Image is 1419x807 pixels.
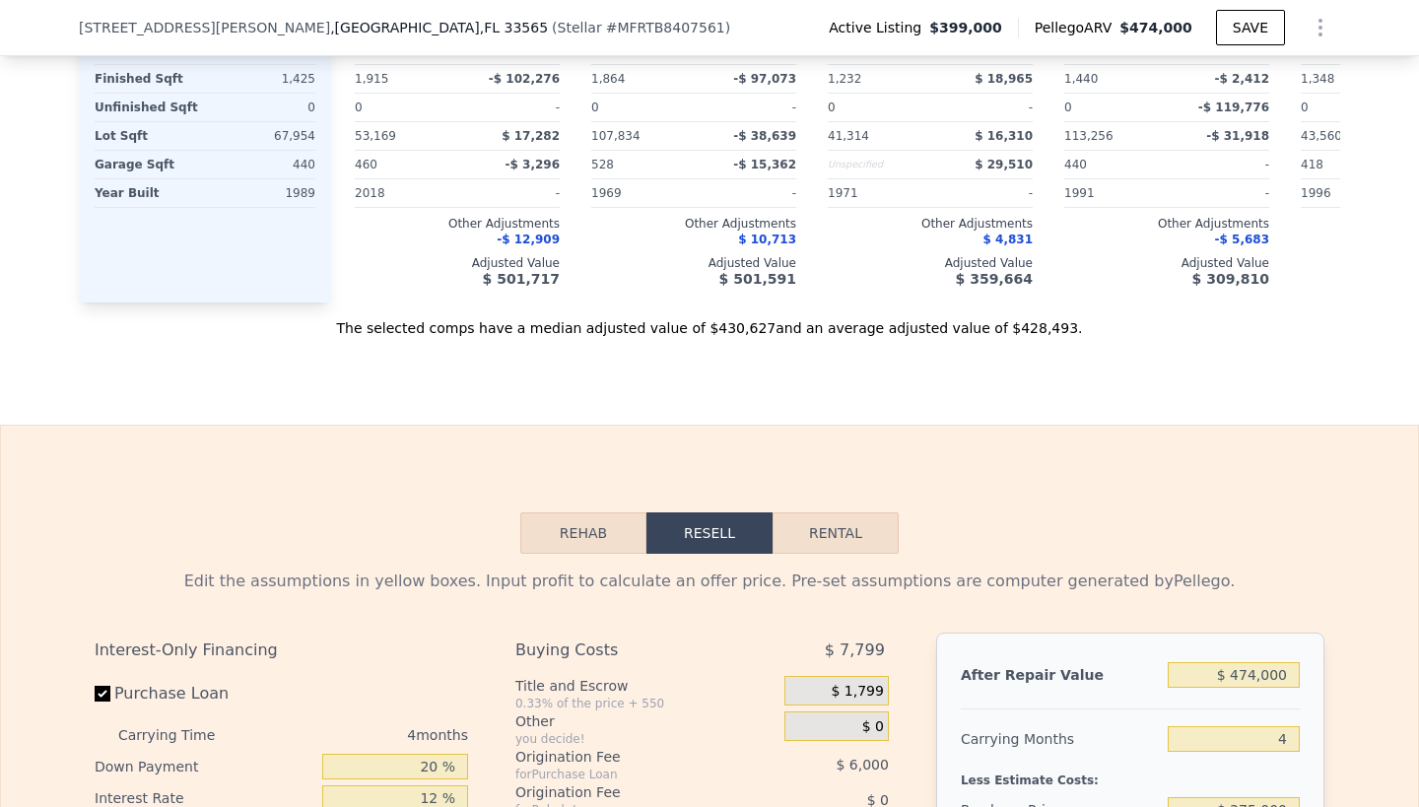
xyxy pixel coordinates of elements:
[591,216,796,232] div: Other Adjustments
[961,757,1300,792] div: Less Estimate Costs:
[733,158,796,171] span: -$ 15,362
[733,129,796,143] span: -$ 38,639
[209,94,315,121] div: 0
[209,65,315,93] div: 1,425
[719,271,796,287] span: $ 501,591
[515,767,735,782] div: for Purchase Loan
[95,751,314,782] div: Down Payment
[1206,129,1269,143] span: -$ 31,918
[1171,151,1269,178] div: -
[934,179,1033,207] div: -
[95,686,110,702] input: Purchase Loan
[355,255,560,271] div: Adjusted Value
[95,570,1324,593] div: Edit the assumptions in yellow boxes. Input profit to calculate an offer price. Pre-set assumptio...
[515,711,777,731] div: Other
[355,129,396,143] span: 53,169
[1192,271,1269,287] span: $ 309,810
[483,271,560,287] span: $ 501,717
[733,72,796,86] span: -$ 97,073
[1064,216,1269,232] div: Other Adjustments
[975,129,1033,143] span: $ 16,310
[95,122,201,150] div: Lot Sqft
[1064,179,1163,207] div: 1991
[1215,233,1269,246] span: -$ 5,683
[591,179,690,207] div: 1969
[480,20,548,35] span: , FL 33565
[95,65,201,93] div: Finished Sqft
[1216,10,1285,45] button: SAVE
[829,18,929,37] span: Active Listing
[591,72,625,86] span: 1,864
[934,94,1033,121] div: -
[254,719,468,751] div: 4 months
[520,512,646,554] button: Rehab
[330,18,548,37] span: , [GEOGRAPHIC_DATA]
[95,94,201,121] div: Unfinished Sqft
[1301,179,1399,207] div: 1996
[646,512,773,554] button: Resell
[118,719,246,751] div: Carrying Time
[1301,8,1340,47] button: Show Options
[1064,255,1269,271] div: Adjusted Value
[209,122,315,150] div: 67,954
[961,657,1160,693] div: After Repair Value
[1064,129,1114,143] span: 113,256
[956,271,1033,287] span: $ 359,664
[209,179,315,207] div: 1989
[1301,101,1309,114] span: 0
[591,129,641,143] span: 107,834
[95,179,201,207] div: Year Built
[1301,72,1334,86] span: 1,348
[975,158,1033,171] span: $ 29,510
[461,94,560,121] div: -
[828,179,926,207] div: 1971
[983,233,1033,246] span: $ 4,831
[552,18,730,37] div: ( )
[497,233,560,246] span: -$ 12,909
[502,129,560,143] span: $ 17,282
[961,721,1160,757] div: Carrying Months
[698,94,796,121] div: -
[355,216,560,232] div: Other Adjustments
[738,233,796,246] span: $ 10,713
[606,20,725,35] span: # MFRTB8407561
[355,72,388,86] span: 1,915
[489,72,560,86] span: -$ 102,276
[828,101,836,114] span: 0
[831,683,883,701] span: $ 1,799
[1301,129,1342,143] span: 43,560
[79,18,330,37] span: [STREET_ADDRESS][PERSON_NAME]
[1301,158,1323,171] span: 418
[1035,18,1120,37] span: Pellego ARV
[355,158,377,171] span: 460
[515,731,777,747] div: you decide!
[836,757,888,773] span: $ 6,000
[515,633,735,668] div: Buying Costs
[1215,72,1269,86] span: -$ 2,412
[558,20,602,35] span: Stellar
[355,101,363,114] span: 0
[591,255,796,271] div: Adjusted Value
[591,158,614,171] span: 528
[698,179,796,207] div: -
[1171,179,1269,207] div: -
[1119,20,1192,35] span: $474,000
[355,179,453,207] div: 2018
[209,151,315,178] div: 440
[95,676,314,711] label: Purchase Loan
[79,303,1340,338] div: The selected comps have a median adjusted value of $430,627 and an average adjusted value of $428...
[515,747,735,767] div: Origination Fee
[929,18,1002,37] span: $399,000
[1064,101,1072,114] span: 0
[862,718,884,736] span: $ 0
[828,151,926,178] div: Unspecified
[515,782,735,802] div: Origination Fee
[828,216,1033,232] div: Other Adjustments
[1198,101,1269,114] span: -$ 119,776
[975,72,1033,86] span: $ 18,965
[828,255,1033,271] div: Adjusted Value
[95,633,468,668] div: Interest-Only Financing
[825,633,885,668] span: $ 7,799
[515,696,777,711] div: 0.33% of the price + 550
[461,179,560,207] div: -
